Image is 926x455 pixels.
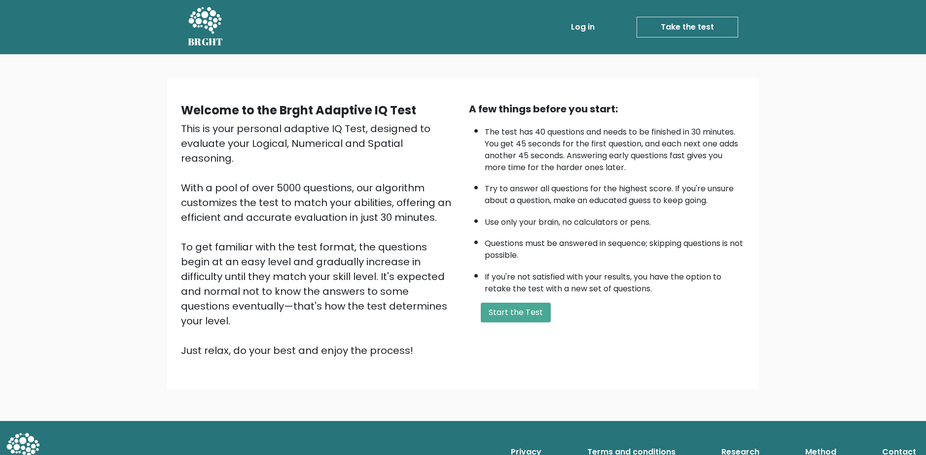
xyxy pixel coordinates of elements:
[567,17,599,37] a: Log in
[485,178,745,207] li: Try to answer all questions for the highest score. If you're unsure about a question, make an edu...
[188,36,223,48] h5: BRGHT
[188,4,223,50] a: BRGHT
[481,303,551,322] button: Start the Test
[637,17,738,37] a: Take the test
[181,121,457,358] div: This is your personal adaptive IQ Test, designed to evaluate your Logical, Numerical and Spatial ...
[485,121,745,174] li: The test has 40 questions and needs to be finished in 30 minutes. You get 45 seconds for the firs...
[485,211,745,228] li: Use only your brain, no calculators or pens.
[469,102,745,116] div: A few things before you start:
[181,102,416,118] b: Welcome to the Brght Adaptive IQ Test
[485,233,745,261] li: Questions must be answered in sequence; skipping questions is not possible.
[485,266,745,295] li: If you're not satisfied with your results, you have the option to retake the test with a new set ...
